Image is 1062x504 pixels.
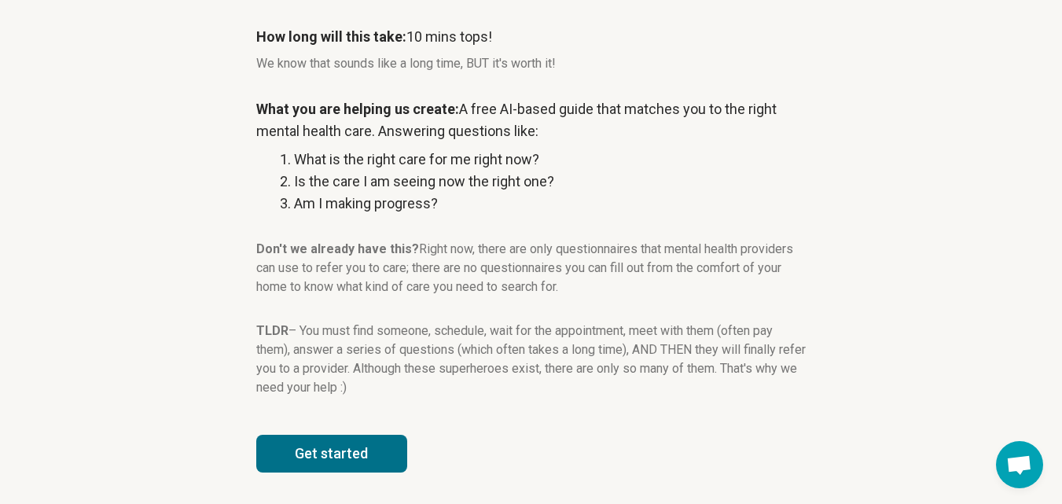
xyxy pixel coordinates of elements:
[256,322,807,397] p: – You must find someone, schedule, wait for the appointment, meet with them (often pay them), ans...
[256,240,807,296] p: Right now, there are only questionnaires that mental health providers can use to refer you to car...
[996,441,1043,488] div: Open chat
[256,54,807,73] p: We know that sounds like a long time, BUT it's worth it!
[256,98,807,142] p: A free AI-based guide that matches you to the right mental health care. Answering questions like:
[256,28,406,45] strong: How long will this take:
[256,101,459,117] strong: What you are helping us create:
[256,435,407,473] button: Get started
[294,149,807,171] li: What is the right care for me right now?
[256,241,419,256] strong: Don't we already have this?
[256,323,288,338] strong: TLDR
[256,26,807,48] p: 10 mins tops!
[294,193,807,215] li: Am I making progress?
[294,171,807,193] li: Is the care I am seeing now the right one?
